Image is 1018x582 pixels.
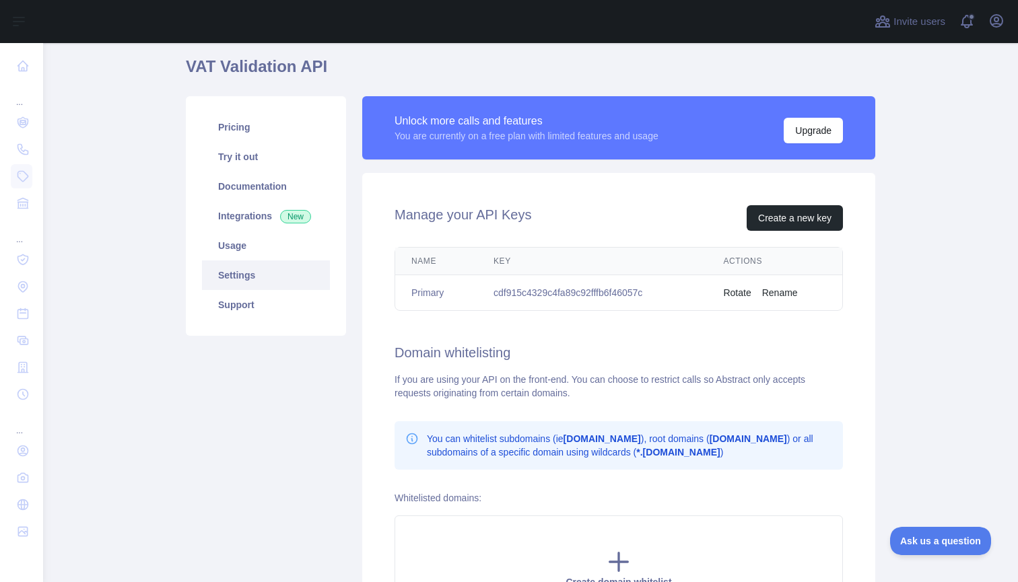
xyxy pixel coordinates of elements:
td: cdf915c4329c4fa89c92fffb6f46057c [477,275,707,311]
button: Rotate [723,286,751,299]
button: Rename [762,286,798,299]
span: New [280,210,311,223]
th: Name [395,248,477,275]
button: Upgrade [784,118,843,143]
h1: VAT Validation API [186,56,875,88]
p: You can whitelist subdomains (ie ), root domains ( ) or all subdomains of a specific domain using... [427,432,832,459]
div: If you are using your API on the front-end. You can choose to restrict calls so Abstract only acc... [395,373,843,400]
a: Usage [202,231,330,260]
div: Unlock more calls and features [395,113,658,129]
div: You are currently on a free plan with limited features and usage [395,129,658,143]
h2: Domain whitelisting [395,343,843,362]
div: ... [11,409,32,436]
button: Invite users [872,11,948,32]
b: [DOMAIN_NAME] [564,433,641,444]
div: ... [11,218,32,245]
iframe: Toggle Customer Support [890,527,991,555]
b: *.[DOMAIN_NAME] [636,447,720,458]
button: Create a new key [747,205,843,231]
a: Settings [202,260,330,290]
a: Documentation [202,172,330,201]
a: Support [202,290,330,320]
th: Actions [707,248,842,275]
label: Whitelisted domains: [395,493,481,503]
td: Primary [395,275,477,311]
span: Invite users [893,14,945,30]
b: [DOMAIN_NAME] [710,433,787,444]
th: Key [477,248,707,275]
a: Try it out [202,142,330,172]
a: Pricing [202,112,330,142]
h2: Manage your API Keys [395,205,531,231]
div: ... [11,81,32,108]
a: Integrations New [202,201,330,231]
